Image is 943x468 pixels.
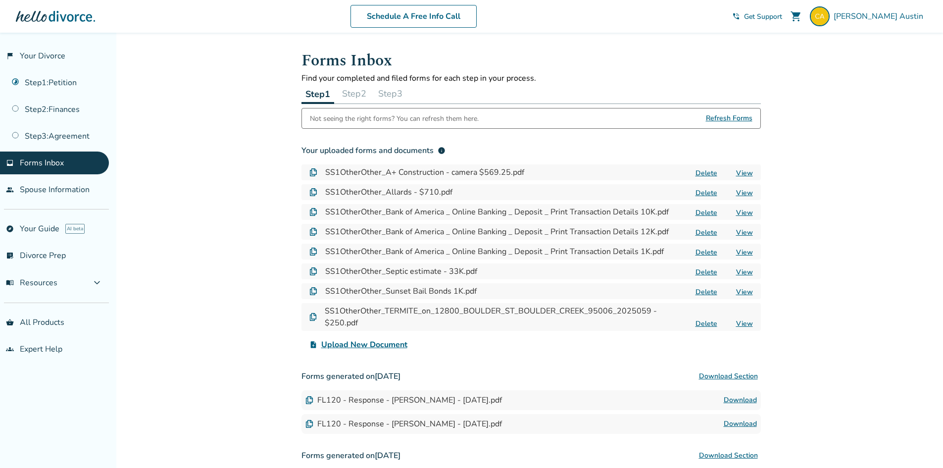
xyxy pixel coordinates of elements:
span: list_alt_check [6,252,14,260]
span: flag_2 [6,52,14,60]
a: phone_in_talkGet Support [732,12,782,21]
span: info [438,147,446,155]
span: Forms Inbox [20,157,64,168]
a: View [736,188,753,198]
button: Step2 [338,84,370,104]
span: explore [6,225,14,233]
span: phone_in_talk [732,12,740,20]
a: View [736,208,753,217]
img: Document [309,188,317,196]
h4: SS1OtherOther_Sunset Bail Bonds 1K.pdf [325,285,477,297]
img: Document [309,287,317,295]
span: shopping_basket [6,318,14,326]
h4: SS1OtherOther_Bank of America _ Online Banking _ Deposit _ Print Transaction Details 10K.pdf [325,206,669,218]
a: Download [724,418,757,430]
span: Resources [6,277,57,288]
span: [PERSON_NAME] Austin [834,11,927,22]
button: Delete [693,318,720,329]
img: Document [309,313,317,321]
a: Schedule A Free Info Call [350,5,477,28]
button: Delete [693,208,720,218]
img: Document [305,396,313,404]
div: Not seeing the right forms? You can refresh them here. [310,108,479,128]
img: Document [309,248,317,256]
span: groups [6,345,14,353]
h4: SS1OtherOther_Allards - $710.pdf [325,186,452,198]
h4: SS1OtherOther_Bank of America _ Online Banking _ Deposit _ Print Transaction Details 1K.pdf [325,246,664,258]
span: menu_book [6,279,14,287]
button: Delete [693,168,720,178]
span: expand_more [91,277,103,289]
button: Delete [693,247,720,258]
div: Your uploaded forms and documents [301,145,446,156]
img: Document [309,168,317,176]
a: View [736,319,753,328]
h4: SS1OtherOther_Bank of America _ Online Banking _ Deposit _ Print Transaction Details 12K.pdf [325,226,669,238]
button: Delete [693,227,720,238]
span: Get Support [744,12,782,21]
a: View [736,228,753,237]
button: Download Section [696,366,761,386]
img: Document [305,420,313,428]
a: Download [724,394,757,406]
iframe: Chat Widget [893,420,943,468]
button: Step1 [301,84,334,104]
button: Delete [693,287,720,297]
a: View [736,267,753,277]
a: View [736,248,753,257]
span: people [6,186,14,194]
span: Refresh Forms [706,108,752,128]
span: AI beta [65,224,85,234]
h4: SS1OtherOther_TERMITE_on_12800_BOULDER_ST_BOULDER_CREEK_95006_2025059 - $250.pdf [325,305,688,329]
span: shopping_cart [790,10,802,22]
h1: Forms Inbox [301,49,761,73]
h3: Forms generated on [DATE] [301,446,761,466]
img: Document [309,208,317,216]
h4: SS1OtherOther_A+ Construction - camera $569.25.pdf [325,166,524,178]
button: Delete [693,267,720,277]
h4: SS1OtherOther_Septic estimate - 33K.pdf [325,265,477,277]
span: inbox [6,159,14,167]
div: FL120 - Response - [PERSON_NAME] - [DATE].pdf [305,395,502,406]
button: Step3 [374,84,406,104]
p: Find your completed and filed forms for each step in your process. [301,73,761,84]
img: Document [309,228,317,236]
a: View [736,168,753,178]
a: View [736,287,753,297]
img: Document [309,267,317,275]
button: Delete [693,188,720,198]
span: upload_file [309,341,317,349]
div: FL120 - Response - [PERSON_NAME] - [DATE].pdf [305,418,502,429]
img: bills4craignsusie@comcast.net [810,6,830,26]
button: Download Section [696,446,761,466]
span: Upload New Document [321,339,407,351]
h3: Forms generated on [DATE] [301,366,761,386]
